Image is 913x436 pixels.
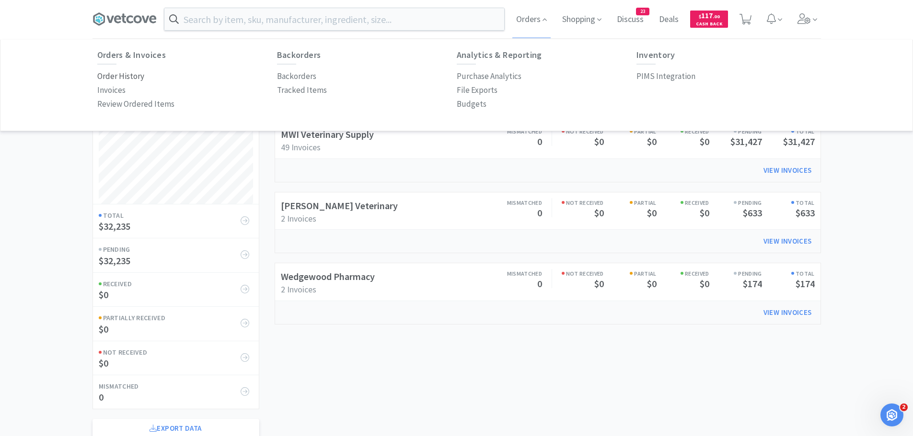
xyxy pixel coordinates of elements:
h6: Partially Received [99,313,244,323]
a: Purchase Analytics [457,69,521,83]
span: 2 Invoices [281,284,316,295]
span: $0 [700,207,709,219]
a: View Invoices [757,232,819,251]
a: Not Received$0 [93,341,259,375]
h6: Pending [709,127,762,136]
h6: Partial [604,198,657,207]
span: 0 [537,207,542,219]
h6: Total [762,127,815,136]
a: Mismatched0 [489,127,542,147]
a: Wedgewood Pharmacy [281,270,375,282]
p: PIMS Integration [636,70,695,83]
span: $0 [99,323,108,335]
span: 0 [537,135,542,147]
a: [PERSON_NAME] Veterinary [281,200,398,212]
a: Total$31,427 [762,127,815,147]
a: Invoices [97,83,126,97]
span: $0 [594,135,604,147]
h6: Not Received [562,269,604,278]
span: $0 [700,135,709,147]
span: $0 [99,289,108,301]
span: $0 [700,278,709,290]
h6: Pending [709,198,762,207]
a: Received$0 [93,272,259,306]
input: Search by item, sku, manufacturer, ingredient, size... [164,8,504,30]
span: . 00 [713,13,720,20]
h6: Mismatched [99,381,244,391]
a: Not Received$0 [562,198,604,219]
p: Review Ordered Items [97,98,174,111]
a: Total$174 [762,269,815,290]
span: $633 [743,207,762,219]
a: Not Received$0 [562,269,604,290]
h6: Received [99,279,244,289]
h6: Mismatched [489,127,542,136]
span: Cash Back [696,22,722,28]
span: 2 [900,403,908,411]
span: $0 [647,135,657,147]
h6: Partial [604,269,657,278]
a: Pending$633 [709,198,762,219]
p: Budgets [457,98,486,111]
h6: Received [657,269,709,278]
a: Deals [655,15,682,24]
a: $117.00Cash Back [690,6,728,32]
a: Tracked Items [277,83,327,97]
h6: Partial [604,127,657,136]
span: $174 [796,278,815,290]
a: Review Ordered Items [97,97,174,111]
span: 0 [99,391,104,403]
span: 2 Invoices [281,213,316,224]
p: Tracked Items [277,84,327,97]
h6: Pending [99,244,244,255]
span: 117 [699,11,720,20]
a: Budgets [457,97,486,111]
a: Discuss23 [613,15,647,24]
h6: Mismatched [489,269,542,278]
a: View Invoices [757,161,819,180]
span: $ [699,13,701,20]
h6: Total [762,269,815,278]
h6: Total [762,198,815,207]
a: Partial$0 [604,269,657,290]
p: File Exports [457,84,497,97]
span: $32,235 [99,255,130,267]
a: Total$633 [762,198,815,219]
span: $32,235 [99,220,130,232]
span: $0 [594,278,604,290]
p: Backorders [277,70,316,83]
span: 23 [636,8,649,15]
span: $0 [647,207,657,219]
a: Backorders [277,69,316,83]
p: Purchase Analytics [457,70,521,83]
h6: Inventory [636,50,816,60]
a: Pending$174 [709,269,762,290]
h6: Mismatched [489,198,542,207]
h6: Not Received [562,127,604,136]
h6: Pending [709,269,762,278]
a: Dashboard [92,39,135,68]
span: $0 [594,207,604,219]
a: Mismatched0 [489,198,542,219]
a: Order History [97,69,144,83]
a: Partial$0 [604,127,657,147]
span: $31,427 [783,135,815,147]
a: Received$0 [657,269,709,290]
h6: Backorders [277,50,457,60]
span: 0 [537,278,542,290]
a: Pending$32,235 [93,238,259,272]
span: $0 [99,357,108,369]
span: $633 [796,207,815,219]
a: Received$0 [657,198,709,219]
span: $31,427 [730,135,762,147]
a: Received$0 [657,127,709,147]
a: Mismatched0 [93,375,259,409]
span: 49 Invoices [281,142,321,153]
a: MWI Veterinary Supply [281,128,374,140]
iframe: Intercom live chat [880,403,903,426]
span: $0 [647,278,657,290]
h6: Orders & Invoices [97,50,277,60]
h6: Not Received [99,347,244,358]
a: Mismatched0 [489,269,542,290]
h6: Received [657,198,709,207]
